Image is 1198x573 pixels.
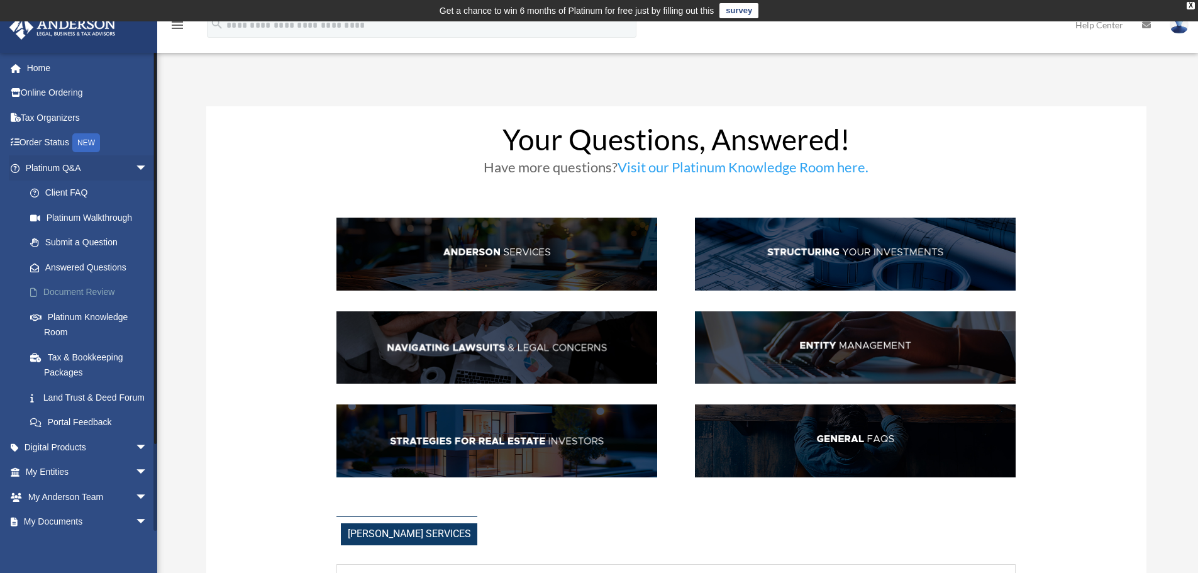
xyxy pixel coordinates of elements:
a: Online Ordering [9,81,167,106]
a: My Documentsarrow_drop_down [9,509,167,535]
a: Document Review [18,280,167,305]
i: search [210,17,224,31]
a: Portal Feedback [18,410,167,435]
span: arrow_drop_down [135,509,160,535]
a: survey [719,3,758,18]
h3: Have more questions? [336,160,1016,181]
a: Tax Organizers [9,105,167,130]
a: Tax & Bookkeeping Packages [18,345,167,385]
img: User Pic [1170,16,1189,34]
a: Home [9,55,167,81]
a: Land Trust & Deed Forum [18,385,167,410]
a: Digital Productsarrow_drop_down [9,435,167,460]
a: My Anderson Teamarrow_drop_down [9,484,167,509]
span: arrow_drop_down [135,435,160,460]
a: Client FAQ [18,181,160,206]
span: [PERSON_NAME] Services [341,523,477,545]
h1: Your Questions, Answered! [336,125,1016,160]
div: Get a chance to win 6 months of Platinum for free just by filling out this [440,3,714,18]
div: NEW [72,133,100,152]
span: arrow_drop_down [135,460,160,486]
a: Platinum Q&Aarrow_drop_down [9,155,167,181]
a: menu [170,22,185,33]
img: Anderson Advisors Platinum Portal [6,15,119,40]
div: close [1187,2,1195,9]
img: StratsRE_hdr [336,404,657,477]
a: Submit a Question [18,230,167,255]
a: Visit our Platinum Knowledge Room here. [618,159,868,182]
img: NavLaw_hdr [336,311,657,384]
i: menu [170,18,185,33]
a: Platinum Walkthrough [18,205,167,230]
span: arrow_drop_down [135,484,160,510]
a: Order StatusNEW [9,130,167,156]
img: EntManag_hdr [695,311,1016,384]
a: Answered Questions [18,255,167,280]
img: GenFAQ_hdr [695,404,1016,477]
a: Platinum Knowledge Room [18,304,167,345]
img: AndServ_hdr [336,218,657,291]
img: StructInv_hdr [695,218,1016,291]
span: arrow_drop_down [135,155,160,181]
a: My Entitiesarrow_drop_down [9,460,167,485]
